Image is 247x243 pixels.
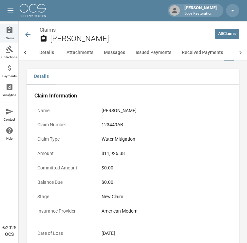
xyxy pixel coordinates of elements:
button: Received Payments [177,45,228,61]
button: Details [32,45,61,61]
p: Claim Number [34,118,93,131]
p: Name [34,104,93,117]
div: [PERSON_NAME] [102,107,137,114]
span: Collections [1,56,17,59]
p: Stage [34,190,93,203]
div: American Modern [102,208,138,215]
span: Contact [4,118,15,121]
span: Analytics [3,94,16,97]
div: [PERSON_NAME] [182,5,219,16]
button: open drawer [4,4,17,17]
p: Balance Due [34,176,93,189]
h4: Claim Information [34,93,231,99]
p: Date of Loss [34,227,93,240]
div: $11,926.38 [102,150,125,157]
div: [DATE] [102,230,115,237]
p: Committed Amount [34,162,93,174]
div: details tabs [27,69,239,84]
div: © 2025 OCS [2,224,16,237]
button: Messages [99,45,130,61]
a: Claims [40,27,56,33]
p: Claim Type [34,133,93,146]
div: Water Mitigation [102,136,135,143]
div: $0.00 [102,165,228,171]
p: Insurance Provider [34,205,93,217]
p: Edge Restoration [184,11,217,17]
span: Claims [5,37,14,40]
button: Issued Payments [130,45,177,61]
div: 123449AB [102,121,123,128]
p: Amount [34,147,93,160]
nav: breadcrumb [40,26,210,34]
span: Payments [2,75,17,78]
div: $0.00 [102,179,228,186]
img: ocs-logo-white-transparent.png [20,4,46,17]
a: AllClaims [215,29,239,39]
h2: [PERSON_NAME] [50,34,210,43]
button: Details [27,69,56,84]
div: anchor tabs [32,45,234,61]
div: New Claim [102,193,228,200]
span: Help [6,137,13,140]
button: Attachments [61,45,99,61]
